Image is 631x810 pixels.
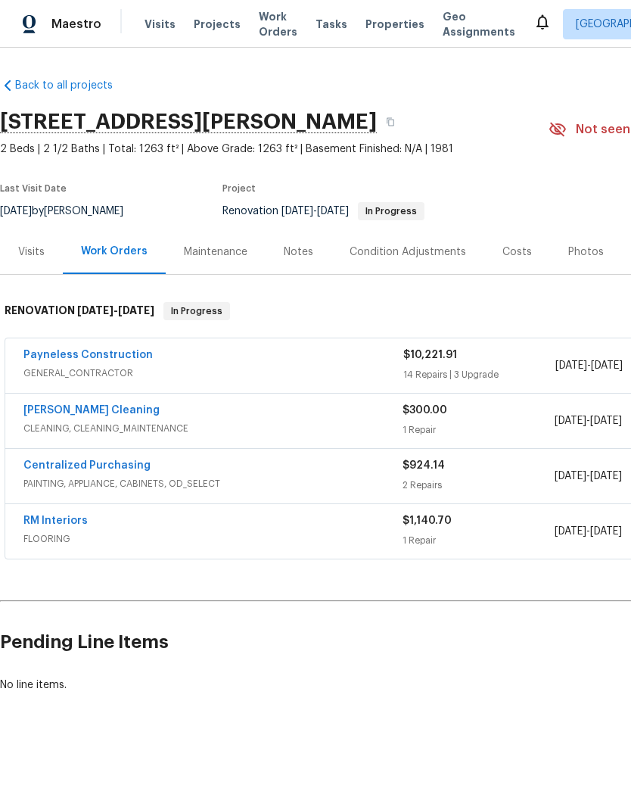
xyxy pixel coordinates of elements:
div: Maintenance [184,245,247,260]
button: Copy Address [377,108,404,136]
span: GENERAL_CONTRACTOR [23,366,403,381]
span: [DATE] [317,206,349,217]
span: - [555,358,623,373]
a: RM Interiors [23,516,88,526]
span: [DATE] [555,416,586,426]
span: [DATE] [555,526,586,537]
span: FLOORING [23,531,403,547]
span: - [77,305,154,316]
span: [DATE] [118,305,154,316]
div: Work Orders [81,244,148,259]
div: Costs [502,245,532,260]
div: 14 Repairs | 3 Upgrade [403,367,555,382]
div: 2 Repairs [403,478,554,493]
span: - [555,469,622,484]
span: [DATE] [590,526,622,537]
div: Photos [568,245,604,260]
span: $1,140.70 [403,516,452,526]
span: [DATE] [555,360,587,371]
a: [PERSON_NAME] Cleaning [23,405,160,416]
div: 1 Repair [403,422,554,438]
span: Maestro [51,17,101,32]
div: Condition Adjustments [350,245,466,260]
span: - [281,206,349,217]
span: Visits [145,17,176,32]
span: Tasks [315,19,347,30]
span: PAINTING, APPLIANCE, CABINETS, OD_SELECT [23,476,403,491]
span: [DATE] [590,471,622,481]
span: [DATE] [591,360,623,371]
span: In Progress [165,304,228,319]
div: Visits [18,245,45,260]
div: Notes [284,245,313,260]
span: [DATE] [590,416,622,426]
span: [DATE] [555,471,586,481]
span: [DATE] [77,305,113,316]
span: - [555,413,622,428]
h6: RENOVATION [5,302,154,320]
span: Work Orders [259,9,297,39]
a: Centralized Purchasing [23,460,151,471]
a: Payneless Construction [23,350,153,360]
span: $10,221.91 [403,350,457,360]
span: Properties [365,17,424,32]
span: [DATE] [281,206,313,217]
span: In Progress [359,207,423,216]
span: Project [222,184,256,193]
span: - [555,524,622,539]
span: CLEANING, CLEANING_MAINTENANCE [23,421,403,436]
div: 1 Repair [403,533,554,548]
span: $924.14 [403,460,445,471]
span: Renovation [222,206,424,217]
span: $300.00 [403,405,447,416]
span: Geo Assignments [443,9,515,39]
span: Projects [194,17,241,32]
